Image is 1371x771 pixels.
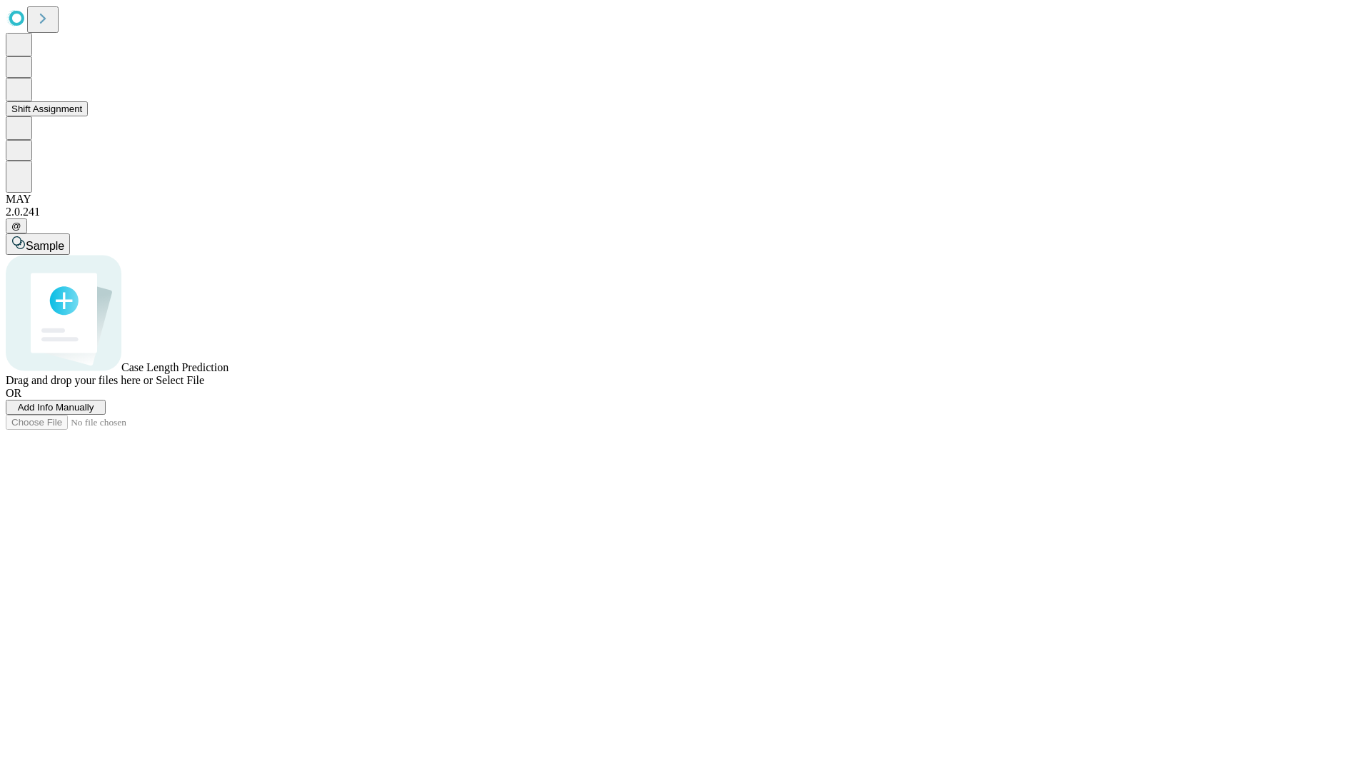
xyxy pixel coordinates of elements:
[6,206,1365,218] div: 2.0.241
[121,361,228,373] span: Case Length Prediction
[11,221,21,231] span: @
[6,193,1365,206] div: MAY
[6,374,153,386] span: Drag and drop your files here or
[6,101,88,116] button: Shift Assignment
[26,240,64,252] span: Sample
[6,233,70,255] button: Sample
[6,400,106,415] button: Add Info Manually
[6,387,21,399] span: OR
[6,218,27,233] button: @
[156,374,204,386] span: Select File
[18,402,94,413] span: Add Info Manually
